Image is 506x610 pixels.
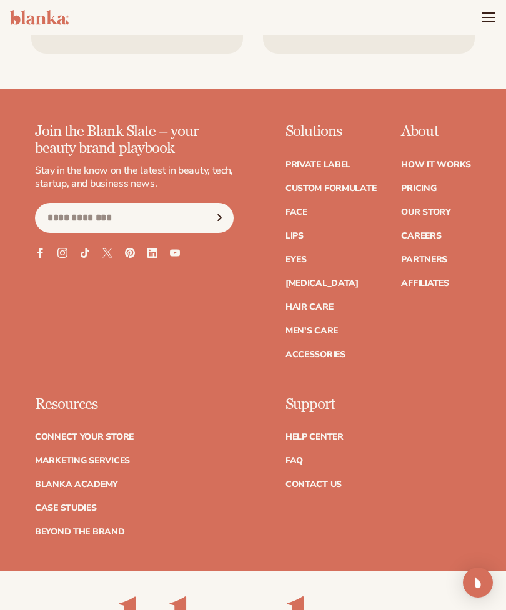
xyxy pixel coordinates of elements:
a: Contact Us [285,480,342,489]
summary: Menu [481,10,496,25]
a: Careers [401,232,441,240]
a: Accessories [285,350,345,359]
p: Solutions [285,124,377,140]
a: Private label [285,160,350,169]
a: Hair Care [285,303,333,312]
p: Join the Blank Slate – your beauty brand playbook [35,124,234,157]
p: About [401,124,471,140]
a: Partners [401,255,447,264]
div: Open Intercom Messenger [463,568,493,598]
p: Support [285,396,377,413]
a: Marketing services [35,456,130,465]
a: How It Works [401,160,471,169]
a: Blanka Academy [35,480,118,489]
a: FAQ [285,456,303,465]
a: Eyes [285,255,307,264]
p: Resources [35,396,260,413]
a: Pricing [401,184,436,193]
p: Stay in the know on the latest in beauty, tech, startup, and business news. [35,164,234,190]
a: Face [285,208,307,217]
a: Custom formulate [285,184,377,193]
a: Case Studies [35,504,97,513]
a: Men's Care [285,327,338,335]
a: Our Story [401,208,450,217]
a: Beyond the brand [35,528,125,536]
a: [MEDICAL_DATA] [285,279,359,288]
img: logo [10,10,69,25]
a: Connect your store [35,433,134,441]
a: Affiliates [401,279,449,288]
a: Help Center [285,433,344,441]
button: Subscribe [206,203,233,233]
a: Lips [285,232,304,240]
